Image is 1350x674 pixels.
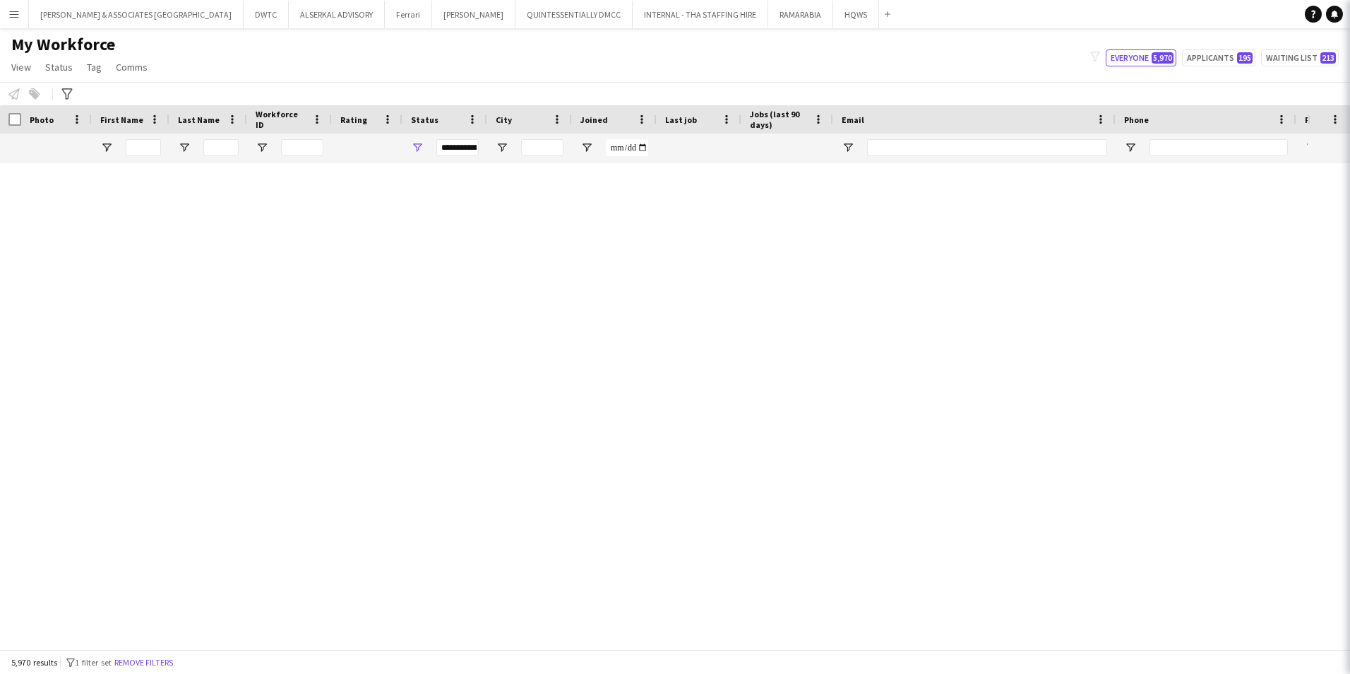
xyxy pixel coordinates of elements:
input: Last Name Filter Input [203,139,239,156]
input: Email Filter Input [867,139,1107,156]
button: INTERNAL - THA STAFFING HIRE [633,1,768,28]
input: First Name Filter Input [126,139,161,156]
span: 1 filter set [75,657,112,668]
button: [PERSON_NAME] [432,1,515,28]
span: Status [45,61,73,73]
button: Open Filter Menu [496,141,508,154]
span: Tag [87,61,102,73]
button: DWTC [244,1,289,28]
span: Email [842,114,864,125]
span: Workforce ID [256,109,306,130]
span: Rating [340,114,367,125]
button: Everyone5,970 [1106,49,1176,66]
button: Open Filter Menu [178,141,191,154]
button: Waiting list213 [1261,49,1339,66]
span: Profile [1305,114,1333,125]
button: RAMARABIA [768,1,833,28]
input: Phone Filter Input [1149,139,1288,156]
span: My Workforce [11,34,115,55]
button: Ferrari [385,1,432,28]
button: Open Filter Menu [580,141,593,154]
input: Joined Filter Input [606,139,648,156]
span: Phone [1124,114,1149,125]
app-action-btn: Advanced filters [59,85,76,102]
span: First Name [100,114,143,125]
a: Comms [110,58,153,76]
input: Workforce ID Filter Input [281,139,323,156]
span: View [11,61,31,73]
a: View [6,58,37,76]
a: Tag [81,58,107,76]
span: Last job [665,114,697,125]
span: 5,970 [1152,52,1173,64]
button: Open Filter Menu [256,141,268,154]
span: City [496,114,512,125]
button: QUINTESSENTIALLY DMCC [515,1,633,28]
button: Open Filter Menu [1124,141,1137,154]
button: [PERSON_NAME] & ASSOCIATES [GEOGRAPHIC_DATA] [29,1,244,28]
span: Comms [116,61,148,73]
span: Joined [580,114,608,125]
span: Last Name [178,114,220,125]
a: Status [40,58,78,76]
button: HQWS [833,1,879,28]
button: Open Filter Menu [842,141,854,154]
button: Remove filters [112,655,176,670]
span: Photo [30,114,54,125]
span: Status [411,114,438,125]
button: Applicants195 [1182,49,1255,66]
button: ALSERKAL ADVISORY [289,1,385,28]
button: Open Filter Menu [1305,141,1318,154]
span: 213 [1320,52,1336,64]
span: 195 [1237,52,1253,64]
button: Open Filter Menu [100,141,113,154]
input: City Filter Input [521,139,563,156]
span: Jobs (last 90 days) [750,109,808,130]
button: Open Filter Menu [411,141,424,154]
